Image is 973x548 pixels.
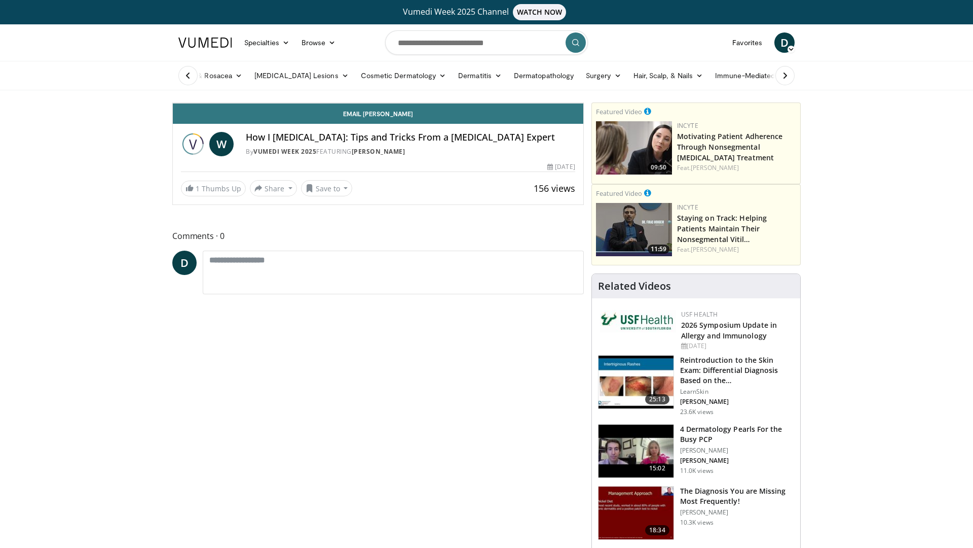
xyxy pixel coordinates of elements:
a: 2026 Symposium Update in Allergy and Immunology [681,320,777,340]
a: Favorites [726,32,768,53]
a: D [172,251,197,275]
a: Email [PERSON_NAME] [173,104,583,124]
button: Share [250,180,297,196]
a: Acne & Rosacea [172,65,248,86]
small: Featured Video [596,189,642,198]
small: Featured Video [596,107,642,116]
a: D [774,32,795,53]
span: 25:13 [645,394,669,404]
h3: Reintroduction to the Skin Exam: Differential Diagnosis Based on the… [680,355,794,386]
a: Dermatopathology [508,65,580,86]
img: VuMedi Logo [178,38,232,48]
img: 39505ded-af48-40a4-bb84-dee7792dcfd5.png.150x105_q85_crop-smart_upscale.jpg [596,121,672,175]
div: Feat. [677,245,796,254]
a: Surgery [580,65,627,86]
a: Staying on Track: Helping Patients Maintain Their Nonsegmental Vitil… [677,213,767,244]
h4: Related Videos [598,280,671,292]
a: Specialties [238,32,295,53]
button: Save to [301,180,353,196]
a: Motivating Patient Adherence Through Nonsegmental [MEDICAL_DATA] Treatment [677,131,783,162]
a: Cosmetic Dermatology [355,65,452,86]
p: [PERSON_NAME] [680,447,794,455]
img: 022c50fb-a848-4cac-a9d8-ea0906b33a1b.150x105_q85_crop-smart_upscale.jpg [598,356,673,408]
a: [MEDICAL_DATA] Lesions [248,65,355,86]
a: Browse [295,32,342,53]
img: 52a0b0fc-6587-4d56-b82d-d28da2c4b41b.150x105_q85_crop-smart_upscale.jpg [598,487,673,539]
div: [DATE] [547,162,575,172]
a: Dermatitis [452,65,508,86]
span: 11:59 [648,245,669,254]
img: Vumedi Week 2025 [181,132,205,156]
a: 25:13 Reintroduction to the Skin Exam: Differential Diagnosis Based on the… LearnSkin [PERSON_NAM... [598,355,794,416]
span: WATCH NOW [513,4,567,20]
a: 09:50 [596,121,672,175]
img: 04c704bc-886d-4395-b463-610399d2ca6d.150x105_q85_crop-smart_upscale.jpg [598,425,673,477]
input: Search topics, interventions [385,30,588,55]
img: fe0751a3-754b-4fa7-bfe3-852521745b57.png.150x105_q85_crop-smart_upscale.jpg [596,203,672,256]
h3: 4 Dermatology Pearls For the Busy PCP [680,424,794,444]
a: Vumedi Week 2025 ChannelWATCH NOW [180,4,793,20]
p: 11.0K views [680,467,714,475]
p: [PERSON_NAME] [680,398,794,406]
div: By FEATURING [246,147,575,156]
a: 11:59 [596,203,672,256]
p: 10.3K views [680,519,714,527]
a: [PERSON_NAME] [352,147,405,156]
a: Incyte [677,203,698,212]
a: W [209,132,234,156]
img: 6ba8804a-8538-4002-95e7-a8f8012d4a11.png.150x105_q85_autocrop_double_scale_upscale_version-0.2.jpg [600,310,676,332]
h4: How I [MEDICAL_DATA]: Tips and Tricks From a [MEDICAL_DATA] Expert [246,132,575,143]
a: [PERSON_NAME] [691,163,739,172]
div: Feat. [677,163,796,173]
span: Comments 0 [172,229,584,243]
span: 156 views [534,182,575,194]
span: 1 [196,184,200,193]
a: Incyte [677,121,698,130]
div: [DATE] [681,341,792,351]
a: USF Health [681,310,718,319]
span: 15:02 [645,463,669,473]
p: [PERSON_NAME] [680,508,794,517]
a: Hair, Scalp, & Nails [627,65,709,86]
a: [PERSON_NAME] [691,245,739,254]
p: LearnSkin [680,388,794,396]
p: 23.6K views [680,408,714,416]
h3: The Diagnosis You are Missing Most Frequently! [680,486,794,506]
a: 15:02 4 Dermatology Pearls For the Busy PCP [PERSON_NAME] [PERSON_NAME] 11.0K views [598,424,794,478]
a: 18:34 The Diagnosis You are Missing Most Frequently! [PERSON_NAME] 10.3K views [598,486,794,540]
span: 18:34 [645,525,669,535]
a: Immune-Mediated [709,65,791,86]
span: 09:50 [648,163,669,172]
a: Vumedi Week 2025 [253,147,316,156]
p: [PERSON_NAME] [680,457,794,465]
a: 1 Thumbs Up [181,181,246,196]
